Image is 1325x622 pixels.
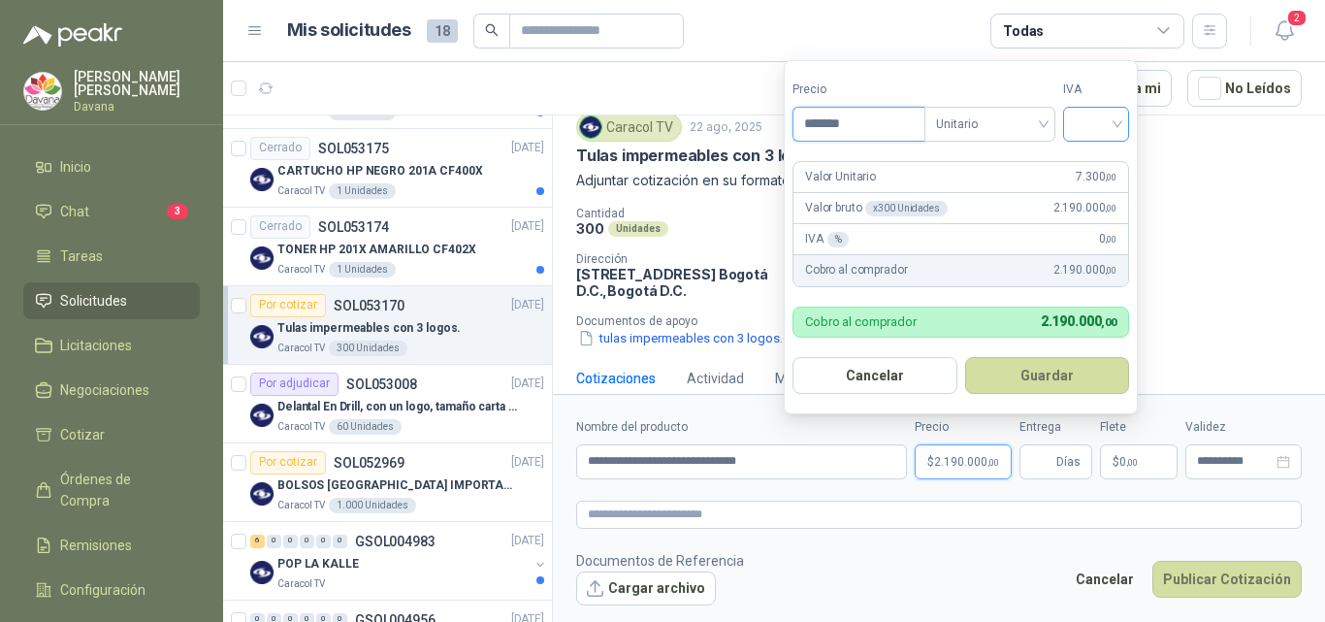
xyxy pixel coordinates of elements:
img: Company Logo [250,404,274,427]
a: Negociaciones [23,372,200,409]
p: [DATE] [511,375,544,393]
div: 0 [300,535,314,548]
div: Cerrado [250,215,310,239]
p: SOL052969 [334,456,404,470]
a: Licitaciones [23,327,200,364]
div: 300 Unidades [329,341,407,356]
div: 60 Unidades [329,419,402,435]
span: 2 [1286,9,1308,27]
button: 2 [1267,14,1302,49]
label: Precio [792,81,924,99]
span: Chat [60,201,89,222]
button: Publicar Cotización [1152,561,1302,598]
p: [STREET_ADDRESS] Bogotá D.C. , Bogotá D.C. [576,266,790,299]
img: Company Logo [580,116,601,138]
img: Company Logo [250,168,274,191]
div: 6 [250,535,265,548]
button: Cargar archivo [576,572,716,606]
div: Actividad [687,368,744,389]
p: Tulas impermeables con 3 logos. [277,319,461,338]
span: ,00 [1126,457,1138,468]
button: tulas impermeables con 3 logos.docx [576,328,814,348]
p: [DATE] [511,217,544,236]
a: Por cotizarSOL053170[DATE] Company LogoTulas impermeables con 3 logos.Caracol TV300 Unidades [223,286,552,365]
div: 0 [283,535,298,548]
p: Dirección [576,252,790,266]
label: Validez [1185,418,1302,437]
div: 0 [316,535,331,548]
span: Configuración [60,579,145,601]
span: 3 [167,204,188,219]
span: ,00 [987,457,999,468]
span: Días [1056,445,1081,478]
div: x 300 Unidades [865,201,947,216]
p: [DATE] [511,453,544,472]
div: 1 Unidades [329,183,396,199]
img: Company Logo [250,325,274,348]
div: Unidades [608,221,668,237]
span: Cotizar [60,424,105,445]
div: Cotizaciones [576,368,656,389]
span: Inicio [60,156,91,178]
div: 1.000 Unidades [329,498,416,513]
span: ,00 [1101,316,1116,329]
a: Configuración [23,572,200,608]
div: 0 [267,535,281,548]
span: Licitaciones [60,335,132,356]
div: Por adjudicar [250,373,339,396]
div: Todas [1003,20,1044,42]
p: Delantal En Drill, con un logo, tamaño carta 1 tinta (Se envia enlacen, como referencia) [277,398,519,416]
a: Tareas [23,238,200,275]
p: Cantidad [576,207,830,220]
span: Remisiones [60,535,132,556]
p: $ 0,00 [1100,444,1178,479]
p: 300 [576,220,604,237]
p: Documentos de apoyo [576,314,1317,328]
div: Por cotizar [250,294,326,317]
p: Cobro al comprador [805,261,907,279]
p: Davana [74,101,200,113]
button: Cancelar [1065,561,1145,598]
p: Adjuntar cotización en su formato [576,170,1302,191]
img: Company Logo [250,561,274,584]
p: 22 ago, 2025 [690,118,762,137]
h1: Mis solicitudes [287,16,411,45]
button: Guardar [965,357,1130,394]
span: search [485,23,499,37]
button: No Leídos [1187,70,1302,107]
span: 2.190.000 [1053,199,1116,217]
span: ,00 [1105,234,1116,245]
p: [PERSON_NAME] [PERSON_NAME] [74,70,200,97]
p: SOL053174 [318,220,389,234]
label: Nombre del producto [576,418,907,437]
label: Flete [1100,418,1178,437]
p: SOL053008 [346,377,417,391]
p: BOLSOS [GEOGRAPHIC_DATA] IMPORTADO [GEOGRAPHIC_DATA]-397-1 [277,476,519,495]
span: Unitario [936,110,1044,139]
a: Inicio [23,148,200,185]
a: CerradoSOL053174[DATE] Company LogoTONER HP 201X AMARILLO CF402XCaracol TV1 Unidades [223,208,552,286]
a: Por adjudicarSOL053008[DATE] Company LogoDelantal En Drill, con un logo, tamaño carta 1 tinta (Se... [223,365,552,443]
p: TONER HP 201X AMARILLO CF402X [277,241,476,259]
label: Precio [915,418,1012,437]
span: ,00 [1105,203,1116,213]
span: 0 [1099,230,1116,248]
label: Entrega [1019,418,1092,437]
div: Por cotizar [250,451,326,475]
span: Negociaciones [60,379,149,401]
span: 2.190.000 [934,456,999,468]
p: Caracol TV [277,498,325,513]
span: 2.190.000 [1041,313,1116,329]
p: Caracol TV [277,419,325,435]
p: SOL053170 [334,299,404,312]
div: 0 [333,535,347,548]
div: Mensajes [775,368,834,389]
img: Company Logo [24,73,61,110]
p: Caracol TV [277,262,325,278]
a: CerradoSOL053175[DATE] Company LogoCARTUCHO HP NEGRO 201A CF400XCaracol TV1 Unidades [223,129,552,208]
div: 1 Unidades [329,262,396,278]
p: [DATE] [511,139,544,157]
a: Cotizar [23,416,200,453]
p: $2.190.000,00 [915,444,1012,479]
p: Caracol TV [277,341,325,356]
